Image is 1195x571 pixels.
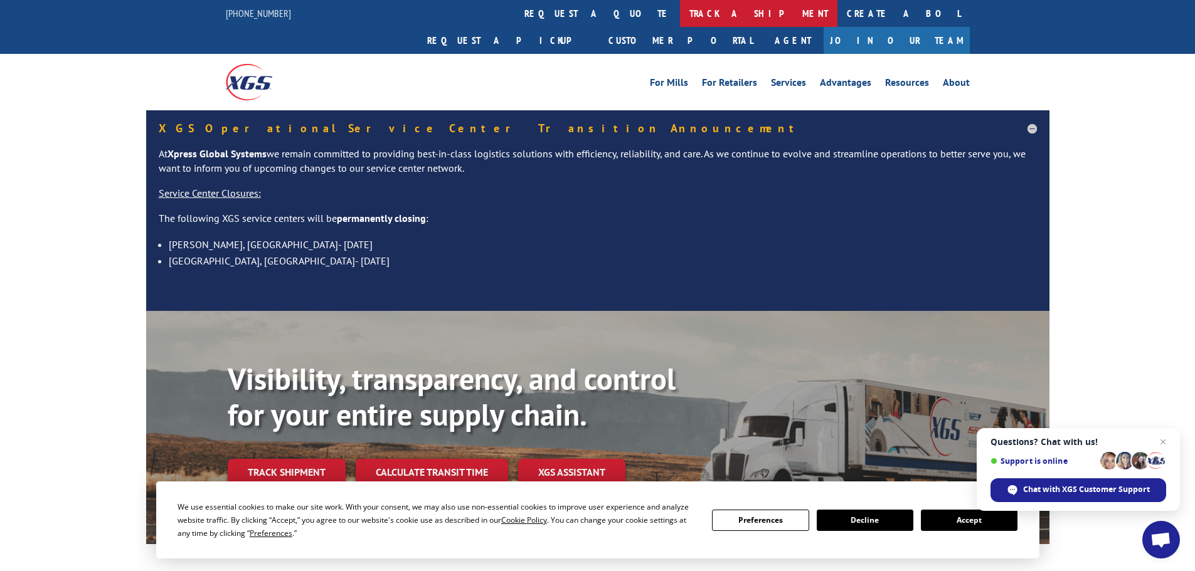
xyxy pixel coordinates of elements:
button: Preferences [712,510,809,531]
span: Preferences [250,528,292,538]
span: Chat with XGS Customer Support [1023,484,1150,495]
a: Calculate transit time [356,459,508,486]
b: Visibility, transparency, and control for your entire supply chain. [228,359,676,434]
a: Open chat [1142,521,1180,558]
a: Advantages [820,78,871,92]
a: Track shipment [228,459,346,485]
a: Customer Portal [599,27,762,54]
span: Chat with XGS Customer Support [991,478,1166,502]
a: Request a pickup [418,27,599,54]
div: Cookie Consent Prompt [156,481,1039,558]
a: [PHONE_NUMBER] [226,7,291,19]
button: Decline [817,510,913,531]
a: Resources [885,78,929,92]
span: Cookie Policy [501,515,547,525]
a: XGS ASSISTANT [518,459,625,486]
a: For Mills [650,78,688,92]
li: [GEOGRAPHIC_DATA], [GEOGRAPHIC_DATA]- [DATE] [169,253,1037,269]
h5: XGS Operational Service Center Transition Announcement [159,123,1037,134]
button: Accept [921,510,1017,531]
p: The following XGS service centers will be : [159,211,1037,236]
a: For Retailers [702,78,757,92]
li: [PERSON_NAME], [GEOGRAPHIC_DATA]- [DATE] [169,236,1037,253]
strong: permanently closing [337,212,426,224]
div: We use essential cookies to make our site work. With your consent, we may also use non-essential ... [178,500,697,540]
strong: Xpress Global Systems [167,147,267,160]
span: Questions? Chat with us! [991,437,1166,447]
span: Support is online [991,456,1096,466]
u: Service Center Closures: [159,187,261,199]
a: Join Our Team [824,27,970,54]
p: At we remain committed to providing best-in-class logistics solutions with efficiency, reliabilit... [159,147,1037,187]
a: Agent [762,27,824,54]
a: About [943,78,970,92]
a: Services [771,78,806,92]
